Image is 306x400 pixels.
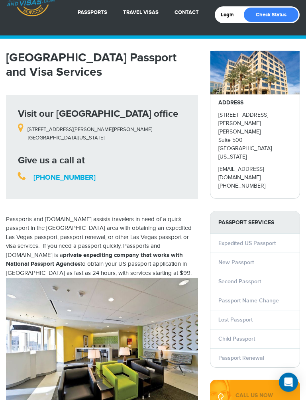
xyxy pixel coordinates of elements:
[6,216,198,278] p: Passports and [DOMAIN_NAME] assists travelers in need of a quick passport in the [GEOGRAPHIC_DATA...
[218,317,253,324] a: Lost Passport
[33,174,96,182] a: [PHONE_NUMBER]
[78,10,107,16] a: Passports
[218,355,264,362] a: Passport Renewal
[279,373,298,392] div: Open Intercom Messenger
[210,212,300,234] strong: PASSPORT SERVICES
[218,336,255,343] a: Child Passport
[218,167,264,181] a: [EMAIL_ADDRESS][DOMAIN_NAME]
[218,112,292,162] p: [STREET_ADDRESS][PERSON_NAME][PERSON_NAME] Suite 500 [GEOGRAPHIC_DATA][US_STATE]
[18,121,192,142] p: [STREET_ADDRESS][PERSON_NAME][PERSON_NAME] [GEOGRAPHIC_DATA][US_STATE]
[218,278,261,285] a: Second Passport
[6,51,198,80] h1: [GEOGRAPHIC_DATA] Passport and Visa Services
[218,240,276,247] a: Expedited US Passport
[218,259,254,266] a: New Passport
[175,10,199,16] a: Contact
[18,108,178,120] strong: Visit our [GEOGRAPHIC_DATA] office
[218,182,292,191] p: [PHONE_NUMBER]
[218,298,279,304] a: Passport Name Change
[218,100,243,106] strong: ADDRESS
[123,10,159,16] a: Travel Visas
[235,392,298,400] div: CALL US NOW
[244,8,298,22] a: Check Status
[210,51,300,95] img: howardhughes_-_28de80_-_029b8f063c7946511503b0bb3931d518761db640.jpg
[6,252,183,269] strong: private expediting company that works with National Passport Agencies
[221,12,239,18] a: Login
[18,155,85,167] strong: Give us a call at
